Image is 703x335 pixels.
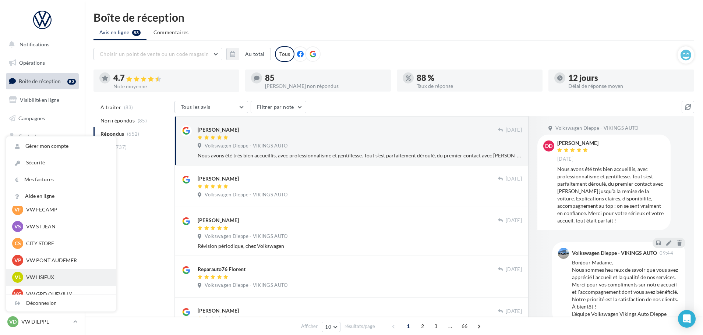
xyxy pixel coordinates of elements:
a: Médiathèque [4,147,80,163]
span: Non répondus [100,117,135,124]
span: 66 [459,320,471,332]
span: Tous les avis [181,104,211,110]
p: VW GRD QUEVILLY [26,291,107,298]
div: 88 % [417,74,537,82]
span: CS [15,240,21,247]
div: Révision périodique, chez Volkswagen [198,242,522,250]
span: Campagnes [18,115,45,121]
span: VS [14,223,21,230]
a: Opérations [4,55,80,71]
div: Reparauto76 Florent [198,265,245,273]
a: Visibilité en ligne [4,92,80,108]
div: Volkswagen Dieppe - VIKINGS AUTO [572,250,657,256]
div: [PERSON_NAME] non répondus [265,83,385,89]
div: 85 [265,74,385,82]
span: VD [9,318,17,325]
div: 12 jours [568,74,688,82]
div: [PERSON_NAME] [198,217,239,224]
span: VL [15,274,21,281]
a: Mes factures [6,171,116,188]
p: VW FECAMP [26,206,107,213]
span: [DATE] [506,217,522,224]
div: [PERSON_NAME] [198,175,239,182]
p: VW LISIEUX [26,274,107,281]
span: Visibilité en ligne [20,97,59,103]
span: Volkswagen Dieppe - VIKINGS AUTO [205,282,287,289]
div: Note moyenne [113,84,233,89]
button: 10 [322,322,340,332]
div: Bonjour Madame, Nous sommes heureux de savoir que vous avez apprécié l'accueil et la qualité de n... [572,259,679,318]
span: A traiter [100,104,121,111]
span: VF [14,206,21,213]
div: Nous avons été très bien accueillis, avec professionnalisme et gentillesse. Tout s’est parfaiteme... [557,165,665,224]
button: Au total [226,48,271,60]
a: Gérer mon compte [6,138,116,154]
span: [DATE] [506,308,522,315]
div: [PERSON_NAME] [557,140,598,146]
p: VW ST JEAN [26,223,107,230]
p: VW DIEPPE [21,318,70,325]
span: ... [444,320,456,332]
button: Notifications [4,37,77,52]
p: CITY STORE [26,240,107,247]
a: Campagnes DataOnDemand [4,208,80,230]
div: Boîte de réception [93,12,694,23]
span: [DATE] [506,176,522,182]
a: Boîte de réception83 [4,73,80,89]
span: Dd [545,142,552,150]
span: Choisir un point de vente ou un code magasin [100,51,209,57]
a: PLV et print personnalisable [4,183,80,205]
div: [PERSON_NAME] [198,307,239,314]
span: VG [14,291,21,298]
div: Délai de réponse moyen [568,83,688,89]
a: Calendrier [4,165,80,181]
span: Boîte de réception [19,78,61,84]
span: Volkswagen Dieppe - VIKINGS AUTO [205,143,287,149]
span: [DATE] [506,266,522,273]
a: Aide en ligne [6,188,116,204]
div: 4.7 [113,74,233,82]
span: 2 [417,320,428,332]
button: Choisir un point de vente ou un code magasin [93,48,222,60]
span: Volkswagen Dieppe - VIKINGS AUTO [205,233,287,240]
div: Tous [275,46,294,62]
span: Afficher [301,323,318,330]
span: Notifications [20,41,49,47]
span: 1 [402,320,414,332]
div: Taux de réponse [417,83,537,89]
a: Sécurité [6,154,116,171]
span: [DATE] [506,127,522,133]
a: VD VW DIEPPE [6,315,79,329]
span: Volkswagen Dieppe - VIKINGS AUTO [205,192,287,198]
span: VP [14,257,21,264]
span: Volkswagen Dieppe - VIKINGS AUTO [555,125,638,132]
span: Contacts [18,133,39,139]
span: Commentaires [153,29,189,36]
span: (83) [124,104,133,110]
div: [PERSON_NAME] [198,126,239,133]
span: 3 [430,320,442,332]
div: Nous avons été très bien accueillis, avec professionnalisme et gentillesse. Tout s’est parfaiteme... [198,152,522,159]
button: Filtrer par note [251,101,306,113]
button: Tous les avis [174,101,248,113]
span: (737) [114,144,127,150]
span: Opérations [19,60,45,66]
span: (85) [138,118,147,124]
span: résultats/page [345,323,375,330]
a: Contacts [4,129,80,144]
span: 09:44 [660,251,673,256]
p: VW PONT AUDEMER [26,257,107,264]
span: [DATE] [557,156,573,163]
button: Au total [239,48,271,60]
a: Campagnes [4,111,80,126]
div: Open Intercom Messenger [678,310,696,328]
span: 10 [325,324,331,330]
div: Déconnexion [6,295,116,311]
div: 83 [67,79,76,85]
